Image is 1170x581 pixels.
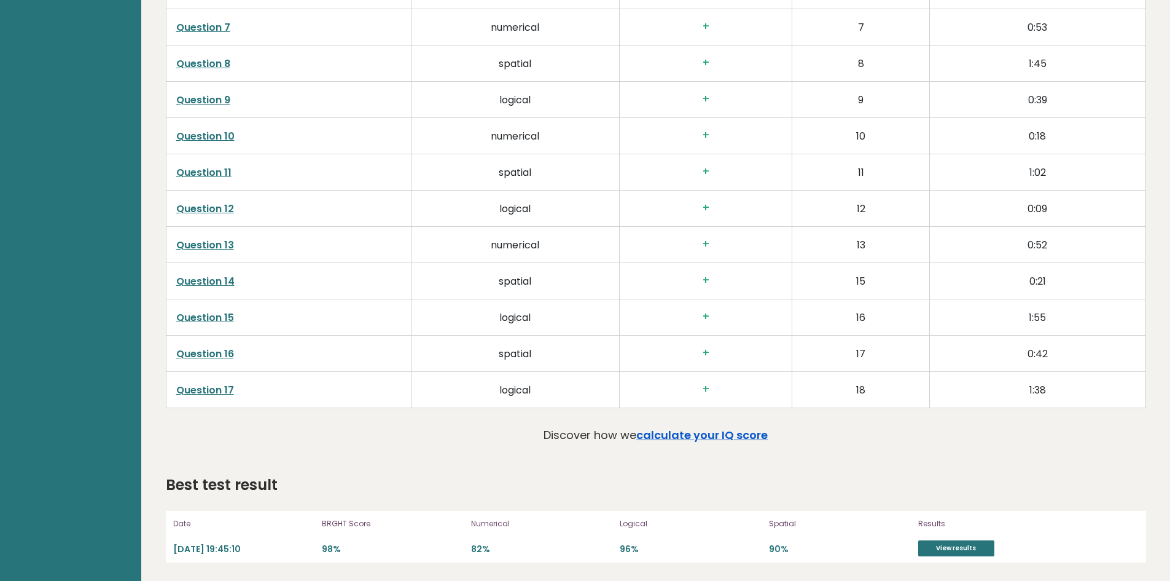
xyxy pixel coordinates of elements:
[176,20,230,34] a: Question 7
[630,129,782,142] h3: +
[792,226,930,263] td: 13
[630,383,782,396] h3: +
[322,543,464,555] p: 98%
[166,474,278,496] h2: Best test result
[769,518,911,529] p: Spatial
[930,263,1145,299] td: 0:21
[930,154,1145,190] td: 1:02
[176,93,230,107] a: Question 9
[930,335,1145,371] td: 0:42
[411,335,620,371] td: spatial
[918,518,1047,529] p: Results
[930,190,1145,226] td: 0:09
[173,518,315,529] p: Date
[411,371,620,408] td: logical
[173,543,315,555] p: [DATE] 19:45:10
[792,154,930,190] td: 11
[930,45,1145,81] td: 1:45
[411,81,620,117] td: logical
[630,202,782,215] h3: +
[918,540,994,556] a: View results
[411,190,620,226] td: logical
[630,57,782,69] h3: +
[176,347,234,361] a: Question 16
[176,202,234,216] a: Question 12
[176,57,230,71] a: Question 8
[411,263,620,299] td: spatial
[792,371,930,408] td: 18
[630,93,782,106] h3: +
[930,299,1145,335] td: 1:55
[176,165,232,180] a: Question 11
[620,543,762,555] p: 96%
[792,190,930,226] td: 12
[176,310,234,325] a: Question 15
[630,347,782,360] h3: +
[411,299,620,335] td: logical
[471,543,613,555] p: 82%
[792,45,930,81] td: 8
[792,117,930,154] td: 10
[620,518,762,529] p: Logical
[930,9,1145,45] td: 0:53
[411,154,620,190] td: spatial
[471,518,613,529] p: Numerical
[930,371,1145,408] td: 1:38
[792,335,930,371] td: 17
[176,383,234,397] a: Question 17
[636,427,768,443] a: calculate your IQ score
[322,518,464,529] p: BRGHT Score
[176,238,234,252] a: Question 13
[411,45,620,81] td: spatial
[792,81,930,117] td: 9
[769,543,911,555] p: 90%
[176,274,235,288] a: Question 14
[630,238,782,251] h3: +
[630,165,782,178] h3: +
[411,9,620,45] td: numerical
[630,20,782,33] h3: +
[544,427,768,443] p: Discover how we
[792,263,930,299] td: 15
[792,9,930,45] td: 7
[930,226,1145,263] td: 0:52
[630,274,782,287] h3: +
[630,310,782,323] h3: +
[411,226,620,263] td: numerical
[930,117,1145,154] td: 0:18
[930,81,1145,117] td: 0:39
[176,129,235,143] a: Question 10
[792,299,930,335] td: 16
[411,117,620,154] td: numerical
